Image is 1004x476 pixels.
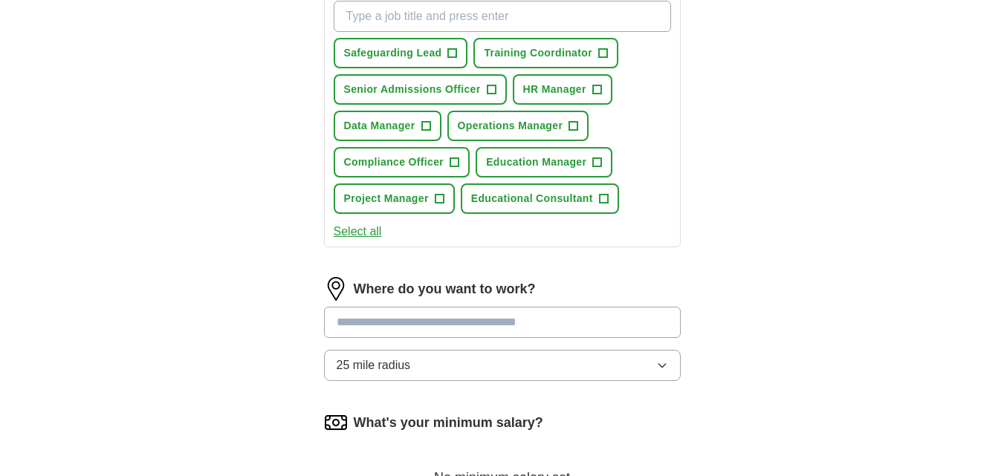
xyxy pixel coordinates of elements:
button: 25 mile radius [324,350,681,381]
span: Educational Consultant [471,191,593,206]
span: Safeguarding Lead [344,45,442,61]
label: Where do you want to work? [354,279,536,299]
span: Project Manager [344,191,429,206]
button: Training Coordinator [473,38,618,68]
button: Education Manager [476,147,612,177]
button: Educational Consultant [461,183,619,214]
span: Compliance Officer [344,154,444,170]
button: Safeguarding Lead [334,38,468,68]
span: Operations Manager [458,118,563,134]
button: Data Manager [334,111,441,141]
button: Compliance Officer [334,147,470,177]
img: location.png [324,277,348,301]
span: HR Manager [523,82,586,97]
span: 25 mile radius [337,356,411,374]
label: What's your minimum salary? [354,413,543,433]
span: Senior Admissions Officer [344,82,481,97]
span: Education Manager [486,154,586,170]
input: Type a job title and press enter [334,1,671,32]
span: Data Manager [344,118,415,134]
button: Select all [334,223,382,241]
button: Project Manager [334,183,455,214]
button: Senior Admissions Officer [334,74,507,105]
span: Training Coordinator [484,45,592,61]
button: Operations Manager [447,111,589,141]
button: HR Manager [513,74,612,105]
img: salary.png [324,411,348,434]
